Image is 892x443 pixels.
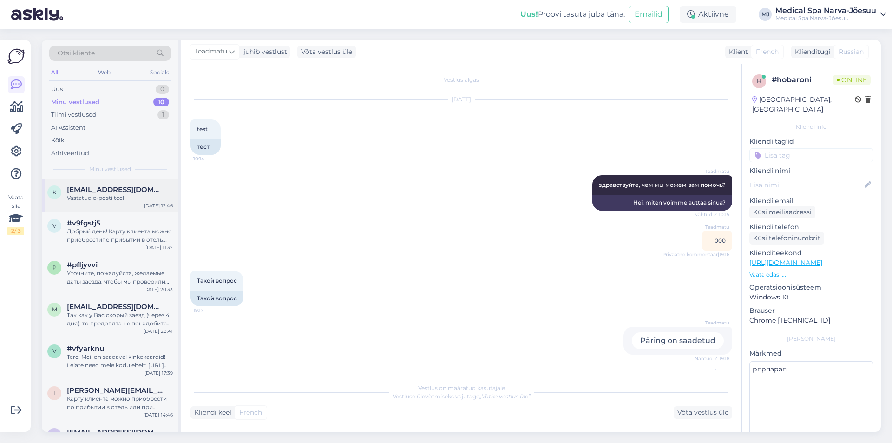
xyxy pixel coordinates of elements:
span: irina.malova1@outlook.com [67,386,164,395]
p: Vaata edasi ... [749,271,873,279]
img: Askly Logo [7,47,25,65]
span: Online [833,75,871,85]
span: Teadmatu [695,319,729,326]
div: [DATE] 12:46 [144,202,173,209]
span: French [756,47,779,57]
button: Emailid [629,6,669,23]
span: Vestlus on määratud kasutajale [418,384,505,391]
div: Уточните, пожалуйста, желаемые даты заезда, чтобы мы проверили наличие свободных номеров. Доплата... [67,269,173,286]
div: Web [96,66,112,79]
a: Medical Spa Narva-JõesuuMedical Spa Narva-Jõesuu [775,7,886,22]
p: Kliendi telefon [749,222,873,232]
div: [GEOGRAPHIC_DATA], [GEOGRAPHIC_DATA] [752,95,855,114]
div: Arhiveeritud [51,149,89,158]
div: 10 [153,98,169,107]
span: Teadmatu [195,46,227,57]
span: #v9fgstj5 [67,219,100,227]
div: Добрый день! Карту клиента можно приобрестипо прибытии в отель или при бронировании — она будет д... [67,227,173,244]
div: [PERSON_NAME] [749,335,873,343]
div: Vestlus algas [190,76,732,84]
span: p [52,264,57,271]
div: Päring on saadetud [632,332,724,349]
input: Lisa nimi [750,180,863,190]
div: Такой вопрос [190,291,243,306]
p: Märkmed [749,349,873,358]
span: 10:14 [193,155,228,162]
div: Socials [148,66,171,79]
span: Otsi kliente [58,48,95,58]
b: Uus! [520,10,538,19]
div: Vaata siia [7,193,24,235]
span: Teadmatu [695,168,729,175]
a: [URL][DOMAIN_NAME] [749,258,822,267]
p: Operatsioonisüsteem [749,283,873,292]
div: juhib vestlust [240,47,287,57]
div: Так как у Вас скорый заезд (через 4 дня), то предоплта не понадобится. Оплатить полную стоимость ... [67,311,173,328]
p: Klienditeekond [749,248,873,258]
div: [DATE] 20:33 [143,286,173,293]
div: Proovi tasuta juba täna: [520,9,625,20]
div: Карту клиента можно приобрести по прибытии в отель или при бронировании попросить добавитькарту к... [67,395,173,411]
div: Klienditugi [791,47,831,57]
span: #vfyarknu [67,344,104,353]
div: Tiimi vestlused [51,110,97,119]
span: здравствуйте, чем мы можем вам помочь? [599,181,726,188]
span: Privaatne kommentaar | 19:16 [662,251,729,258]
div: Minu vestlused [51,98,99,107]
div: 2 / 3 [7,227,24,235]
div: Võta vestlus üle [297,46,356,58]
span: Vestluse ülevõtmiseks vajutage [393,393,531,400]
div: Klient [725,47,748,57]
div: AI Assistent [51,123,85,132]
span: Nähtud ✓ 10:15 [694,211,729,218]
span: z [52,431,56,438]
span: Russian [839,47,864,57]
span: Nähtud ✓ 19:18 [695,355,729,362]
span: kaire.viil@gmail.com [67,185,164,194]
div: All [49,66,60,79]
div: Küsi telefoninumbrit [749,232,824,245]
div: Medical Spa Narva-Jõesuu [775,7,876,14]
span: 19:17 [193,307,228,314]
div: Aktiivne [680,6,736,23]
i: „Võtke vestlus üle” [479,393,531,400]
div: Tere. Meil on saadaval kinkekaardid! Leiate need meie kodulehelt: [URL][DOMAIN_NAME] [67,353,173,370]
div: Kliendi keel [190,408,231,417]
p: Windows 10 [749,292,873,302]
div: # hobaroni [772,74,833,86]
span: i [53,390,55,397]
div: [DATE] 20:41 [144,328,173,335]
p: Brauser [749,306,873,316]
span: m [52,306,57,313]
div: Küsi meiliaadressi [749,206,815,218]
div: Hei, miten voimme auttaa sinua? [592,195,732,211]
span: #pfljyvvi [67,261,98,269]
div: Vastatud e-posti teel [67,194,173,202]
div: Uus [51,85,63,94]
span: v [52,348,56,355]
div: [DATE] [190,95,732,104]
span: k [52,189,57,196]
div: [DATE] 17:39 [144,370,173,377]
span: zzen@list.ru [67,428,164,436]
div: [DATE] 11:32 [145,244,173,251]
span: mopsik73.vl@gmail.com [67,303,164,311]
p: Chrome [TECHNICAL_ID] [749,316,873,325]
span: Minu vestlused [89,165,131,173]
div: [DATE] 14:46 [144,411,173,418]
input: Lisa tag [749,148,873,162]
span: Такой вопрос [197,277,237,284]
span: French [239,408,262,417]
div: Kõik [51,136,65,145]
div: тест [190,139,221,155]
p: Kliendi tag'id [749,137,873,146]
p: Kliendi nimi [749,166,873,176]
span: Teadmatu [695,368,729,375]
div: 1 [157,110,169,119]
p: Kliendi email [749,196,873,206]
div: MJ [759,8,772,21]
div: Medical Spa Narva-Jõesuu [775,14,876,22]
span: 000 [715,237,726,244]
span: test [197,126,208,132]
div: Võta vestlus üle [674,406,732,419]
